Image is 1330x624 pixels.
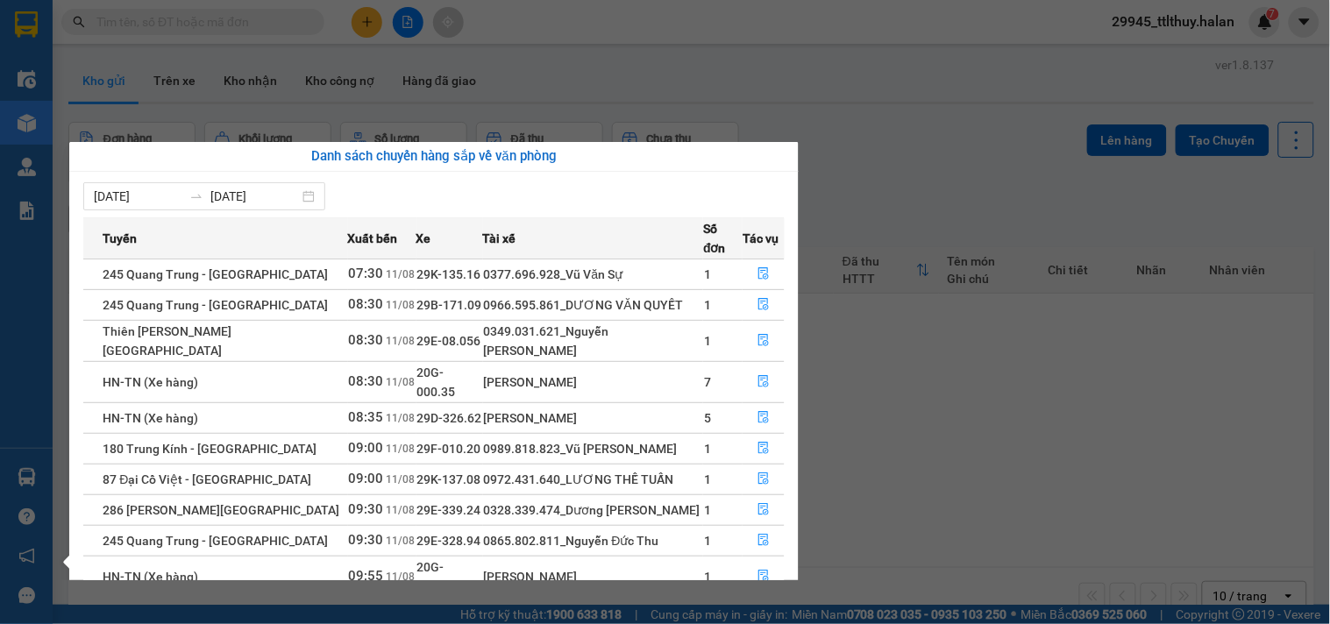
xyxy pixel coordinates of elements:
span: 1 [704,267,711,281]
span: HN-TN (Xe hàng) [103,375,198,389]
span: 11/08 [387,299,416,311]
span: Số đơn [703,219,742,258]
span: swap-right [189,189,203,203]
span: 09:00 [349,440,384,456]
span: 5 [704,411,711,425]
span: file-done [757,534,770,548]
span: Tài xế [483,229,516,248]
input: Từ ngày [94,187,182,206]
span: to [189,189,203,203]
button: file-done [743,260,784,288]
span: HN-TN (Xe hàng) [103,411,198,425]
div: Danh sách chuyến hàng sắp về văn phòng [83,146,785,167]
div: 0989.818.823_Vũ [PERSON_NAME] [484,439,703,458]
div: [PERSON_NAME] [484,408,703,428]
span: 08:35 [349,409,384,425]
span: 29K-137.08 [417,472,481,486]
span: 29F-010.20 [417,442,481,456]
button: file-done [743,368,784,396]
span: Thiên [PERSON_NAME][GEOGRAPHIC_DATA] [103,324,231,358]
span: 286 [PERSON_NAME][GEOGRAPHIC_DATA] [103,503,339,517]
span: HN-TN (Xe hàng) [103,570,198,584]
span: 7 [704,375,711,389]
span: 11/08 [387,535,416,547]
button: file-done [743,496,784,524]
div: 0966.595.861_DƯƠNG VĂN QUYẾT [484,295,703,315]
span: 245 Quang Trung - [GEOGRAPHIC_DATA] [103,534,328,548]
span: 1 [704,334,711,348]
span: 20G-000.35 [417,365,456,399]
span: 29E-339.24 [417,503,481,517]
span: 1 [704,442,711,456]
span: 08:30 [349,373,384,389]
div: [PERSON_NAME] [484,567,703,586]
span: 1 [704,503,711,517]
span: 20G-000.25 [417,560,456,593]
span: file-done [757,267,770,281]
span: 07:30 [349,266,384,281]
input: Đến ngày [210,187,299,206]
span: file-done [757,442,770,456]
span: file-done [757,375,770,389]
span: 11/08 [387,376,416,388]
span: 29K-135.16 [417,267,481,281]
span: file-done [757,570,770,584]
button: file-done [743,404,784,432]
div: 0328.339.474_Dương [PERSON_NAME] [484,500,703,520]
span: Tuyến [103,229,137,248]
span: 1 [704,570,711,584]
span: 29E-328.94 [417,534,481,548]
button: file-done [743,527,784,555]
span: 09:30 [349,501,384,517]
span: 09:00 [349,471,384,486]
span: 11/08 [387,504,416,516]
div: [PERSON_NAME] [484,372,703,392]
div: 0972.431.640_LƯƠNG THẾ TUẤN [484,470,703,489]
span: Tác vụ [743,229,779,248]
span: 180 Trung Kính - [GEOGRAPHIC_DATA] [103,442,316,456]
span: 11/08 [387,473,416,486]
span: 08:30 [349,296,384,312]
span: 09:55 [349,568,384,584]
span: 245 Quang Trung - [GEOGRAPHIC_DATA] [103,298,328,312]
span: 29D-326.62 [417,411,482,425]
span: 11/08 [387,412,416,424]
span: 1 [704,534,711,548]
button: file-done [743,291,784,319]
span: 11/08 [387,443,416,455]
span: file-done [757,334,770,348]
span: 11/08 [387,571,416,583]
span: file-done [757,472,770,486]
span: 09:30 [349,532,384,548]
span: Xuất bến [348,229,398,248]
div: 0377.696.928_Vũ Văn Sự [484,265,703,284]
span: file-done [757,503,770,517]
span: 1 [704,298,711,312]
button: file-done [743,435,784,463]
button: file-done [743,563,784,591]
span: 11/08 [387,335,416,347]
span: file-done [757,411,770,425]
div: 0865.802.811_Nguyễn Đức Thu [484,531,703,550]
span: Xe [416,229,431,248]
span: 29B-171.09 [417,298,482,312]
span: 08:30 [349,332,384,348]
span: file-done [757,298,770,312]
button: file-done [743,327,784,355]
div: 0349.031.621_Nguyễn [PERSON_NAME] [484,322,703,360]
span: 29E-08.056 [417,334,481,348]
button: file-done [743,465,784,493]
span: 87 Đại Cồ Việt - [GEOGRAPHIC_DATA] [103,472,311,486]
span: 1 [704,472,711,486]
span: 245 Quang Trung - [GEOGRAPHIC_DATA] [103,267,328,281]
span: 11/08 [387,268,416,280]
